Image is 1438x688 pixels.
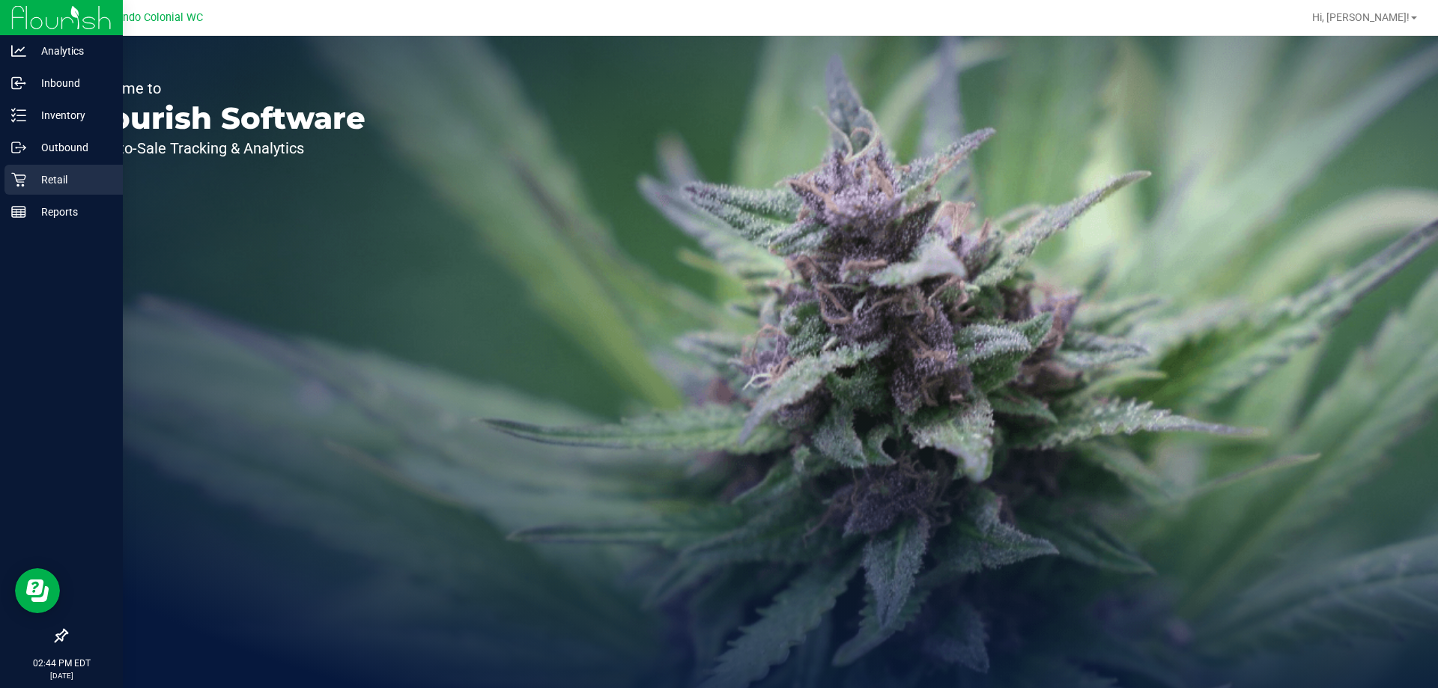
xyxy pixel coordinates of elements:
[81,141,365,156] p: Seed-to-Sale Tracking & Analytics
[26,203,116,221] p: Reports
[81,103,365,133] p: Flourish Software
[11,76,26,91] inline-svg: Inbound
[103,11,203,24] span: Orlando Colonial WC
[11,108,26,123] inline-svg: Inventory
[11,172,26,187] inline-svg: Retail
[1312,11,1410,23] span: Hi, [PERSON_NAME]!
[7,657,116,670] p: 02:44 PM EDT
[26,42,116,60] p: Analytics
[26,138,116,156] p: Outbound
[15,568,60,613] iframe: Resource center
[7,670,116,681] p: [DATE]
[26,171,116,189] p: Retail
[26,106,116,124] p: Inventory
[26,74,116,92] p: Inbound
[11,204,26,219] inline-svg: Reports
[11,43,26,58] inline-svg: Analytics
[81,81,365,96] p: Welcome to
[11,140,26,155] inline-svg: Outbound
